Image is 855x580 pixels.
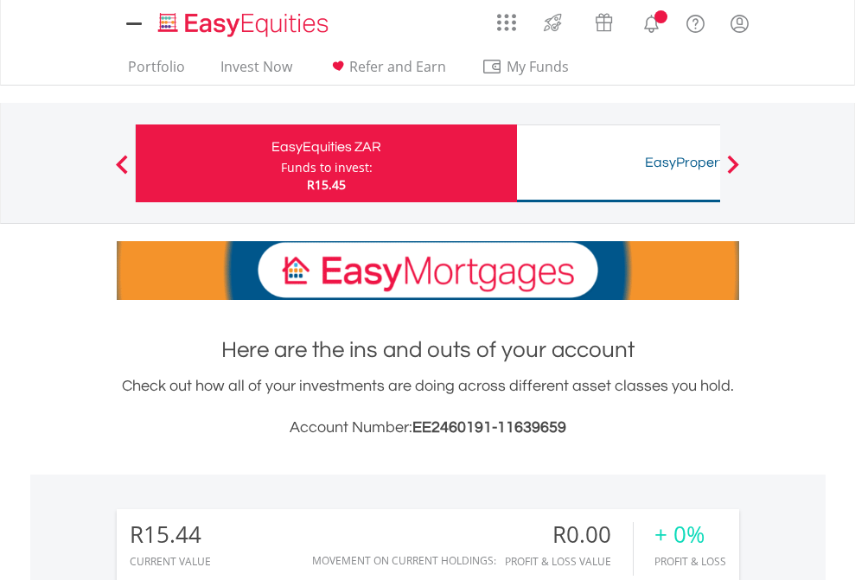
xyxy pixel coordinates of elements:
[146,135,507,159] div: EasyEquities ZAR
[117,241,739,300] img: EasyMortage Promotion Banner
[117,335,739,366] h1: Here are the ins and outs of your account
[151,4,335,39] a: Home page
[349,57,446,76] span: Refer and Earn
[312,555,496,566] div: Movement on Current Holdings:
[130,522,211,547] div: R15.44
[214,58,299,85] a: Invest Now
[673,4,718,39] a: FAQ's and Support
[117,374,739,440] div: Check out how all of your investments are doing across different asset classes you hold.
[130,556,211,567] div: CURRENT VALUE
[412,419,566,436] span: EE2460191-11639659
[117,416,739,440] h3: Account Number:
[307,176,346,193] span: R15.45
[486,4,527,32] a: AppsGrid
[505,556,633,567] div: Profit & Loss Value
[654,522,726,547] div: + 0%
[155,10,335,39] img: EasyEquities_Logo.png
[281,159,373,176] div: Funds to invest:
[321,58,453,85] a: Refer and Earn
[716,163,750,181] button: Next
[578,4,629,36] a: Vouchers
[105,163,139,181] button: Previous
[629,4,673,39] a: Notifications
[654,556,726,567] div: Profit & Loss
[590,9,618,36] img: vouchers-v2.svg
[121,58,192,85] a: Portfolio
[718,4,762,42] a: My Profile
[482,55,595,78] span: My Funds
[497,13,516,32] img: grid-menu-icon.svg
[505,522,633,547] div: R0.00
[539,9,567,36] img: thrive-v2.svg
